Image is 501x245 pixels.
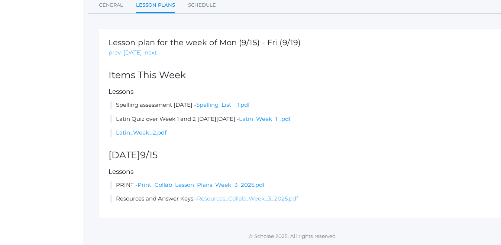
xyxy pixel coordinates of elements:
[140,149,158,160] span: 9/15
[109,49,121,57] a: prev
[84,232,501,240] p: © Scholae 2025. All rights reserved.
[145,49,157,57] a: next
[123,49,142,57] a: [DATE]
[116,129,167,136] a: Latin_Week_2.pdf
[197,195,298,202] a: Resources_Collab_Week_3_2025.pdf
[109,38,301,47] h1: Lesson plan for the week of Mon (9/15) - Fri (9/19)
[138,181,265,188] a: Print_Collab_Lesson_Plans_Week_3_2025.pdf
[196,101,250,108] a: Spelling_List__1.pdf
[239,115,291,122] a: Latin_Week_1_.pdf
